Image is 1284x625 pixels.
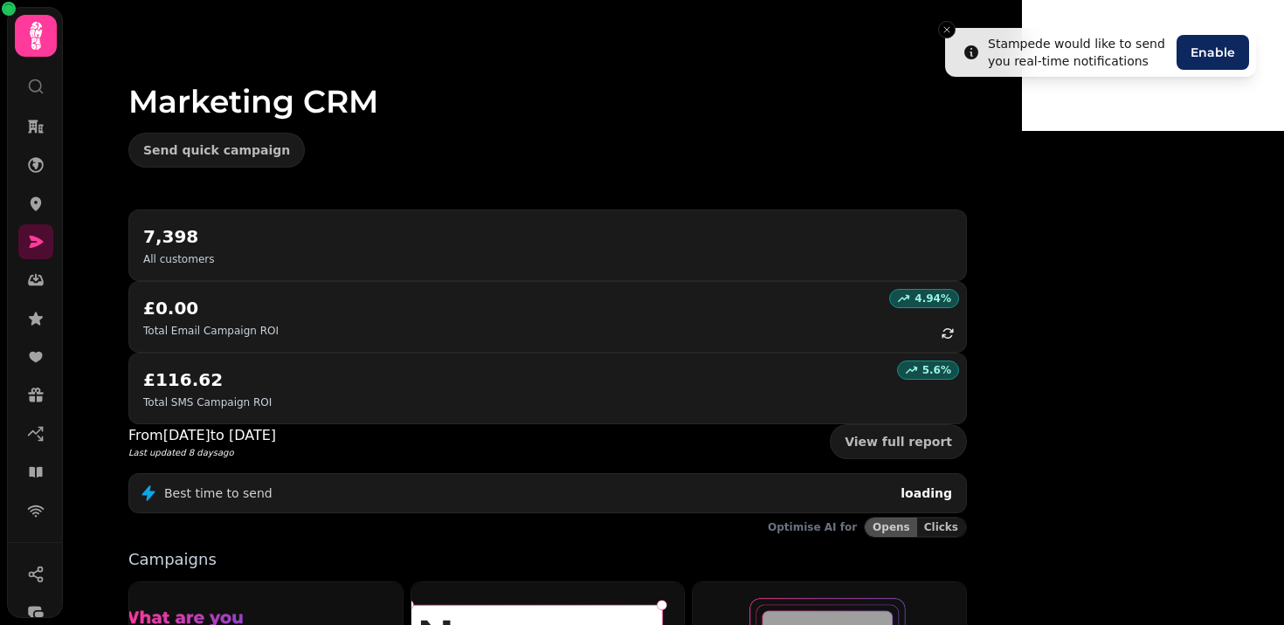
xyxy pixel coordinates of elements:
[143,395,272,409] p: Total SMS Campaign ROI
[830,424,967,459] a: View full report
[938,21,956,38] button: Close toast
[933,319,963,348] button: refresh
[128,446,276,459] p: Last updated 8 days ago
[143,367,272,392] h2: £116.62
[922,363,951,377] p: 5.6 %
[901,486,952,500] span: loading
[164,484,273,502] p: Best time to send
[128,42,967,119] h1: Marketing CRM
[143,324,279,338] p: Total Email Campaign ROI
[143,224,214,249] h2: 7,398
[917,518,966,537] button: Clicks
[128,425,276,446] p: From [DATE] to [DATE]
[768,520,857,534] p: Optimise AI for
[128,552,967,567] p: Campaigns
[143,252,214,266] p: All customers
[873,522,910,532] span: Opens
[143,296,279,320] h2: £0.00
[988,35,1170,70] div: Stampede would like to send you real-time notifications
[128,133,305,168] button: Send quick campaign
[1177,35,1249,70] button: Enable
[865,518,917,537] button: Opens
[924,522,958,532] span: Clicks
[915,292,951,306] p: 4.94 %
[143,144,290,156] span: Send quick campaign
